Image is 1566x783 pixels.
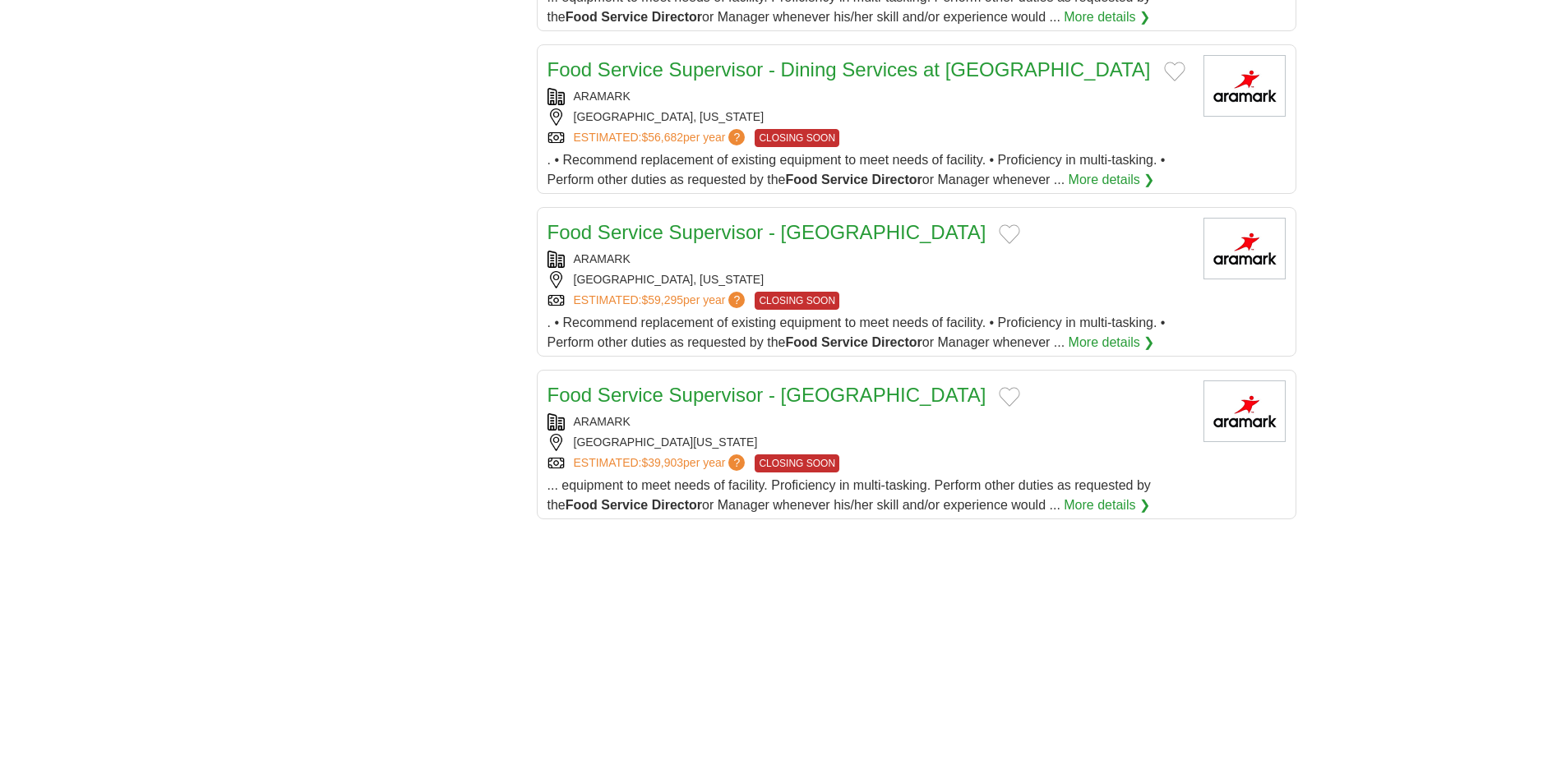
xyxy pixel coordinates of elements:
[728,129,745,145] span: ?
[999,224,1020,244] button: Add to favorite jobs
[641,131,683,144] span: $56,682
[547,271,1190,288] div: [GEOGRAPHIC_DATA], [US_STATE]
[755,129,839,147] span: CLOSING SOON
[641,293,683,306] span: $59,295
[547,108,1190,126] div: [GEOGRAPHIC_DATA], [US_STATE]
[574,415,631,428] a: ARAMARK
[728,454,745,471] span: ?
[574,129,749,147] a: ESTIMATED:$56,682per year?
[547,221,986,243] a: Food Service Supervisor - [GEOGRAPHIC_DATA]
[547,434,1190,451] div: [GEOGRAPHIC_DATA][US_STATE]
[821,335,868,349] strong: Service
[1164,62,1185,81] button: Add to favorite jobs
[574,90,631,103] a: ARAMARK
[652,498,702,512] strong: Director
[1203,55,1286,117] img: Aramark logo
[1069,333,1155,352] a: More details ❯
[547,478,1151,512] span: ... equipment to meet needs of facility. Proficiency in multi-tasking. Perform other duties as re...
[547,58,1151,81] a: Food Service Supervisor - Dining Services at [GEOGRAPHIC_DATA]
[566,498,598,512] strong: Food
[1203,380,1286,442] img: Aramark logo
[574,454,749,472] a: ESTIMATED:$39,903per year?
[574,252,631,265] a: ARAMARK
[601,498,648,512] strong: Service
[547,316,1166,349] span: . • Recommend replacement of existing equipment to meet needs of facility. • Proficiency in multi...
[755,292,839,310] span: CLOSING SOON
[785,335,817,349] strong: Food
[601,10,648,24] strong: Service
[574,292,749,310] a: ESTIMATED:$59,295per year?
[1069,170,1155,190] a: More details ❯
[999,387,1020,407] button: Add to favorite jobs
[566,10,598,24] strong: Food
[1064,495,1150,515] a: More details ❯
[871,335,922,349] strong: Director
[1203,218,1286,279] img: Aramark logo
[755,454,839,472] span: CLOSING SOON
[652,10,702,24] strong: Director
[728,292,745,308] span: ?
[641,456,683,469] span: $39,903
[871,173,922,187] strong: Director
[547,153,1166,187] span: . • Recommend replacement of existing equipment to meet needs of facility. • Proficiency in multi...
[1064,7,1150,27] a: More details ❯
[821,173,868,187] strong: Service
[785,173,817,187] strong: Food
[547,384,986,406] a: Food Service Supervisor - [GEOGRAPHIC_DATA]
